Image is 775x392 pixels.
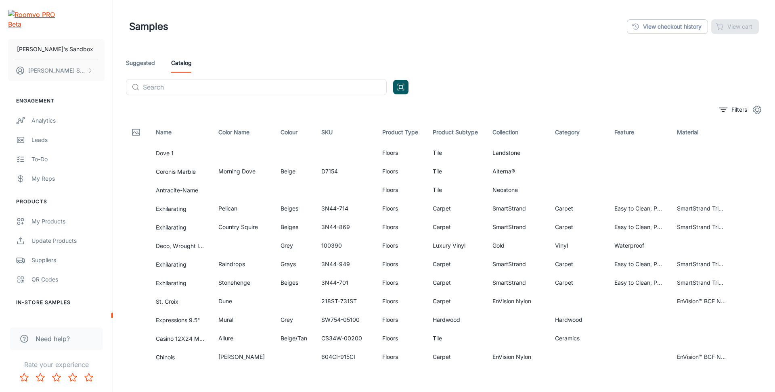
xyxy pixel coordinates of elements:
td: Easy to Clean, Pet-friendly [608,273,670,292]
td: Landstone [486,144,549,162]
input: Search [143,79,387,95]
td: 100390 [315,236,375,255]
td: Carpet [549,218,608,236]
div: Leads [31,136,105,144]
td: SmartStrand Triexta blend [670,255,733,273]
button: [PERSON_NAME] Song [8,60,105,81]
td: Grey [274,236,315,255]
p: [PERSON_NAME] Song [28,66,85,75]
td: Morning Dove [212,162,274,181]
td: Floors [376,292,426,311]
div: My Reps [31,174,105,183]
td: Carpet [426,218,486,236]
td: Tile [426,162,486,181]
td: Floors [376,144,426,162]
td: Alterna® [486,162,549,181]
td: EnVision Nylon [486,348,549,366]
td: Country Squire [212,218,274,236]
td: Waterproof [608,236,670,255]
td: Floors [376,218,426,236]
td: Carpet [426,199,486,218]
td: Easy to Clean, Pet-friendly [608,199,670,218]
td: SmartStrand [486,218,549,236]
button: Expressions 9.5" [156,316,200,325]
td: Floors [376,348,426,366]
button: Rate 4 star [65,369,81,386]
td: Stonehenge [212,273,274,292]
td: 218ST-731ST [315,292,375,311]
button: Casino 12X24 MATTE [156,334,205,343]
button: Exhilarating [156,204,186,213]
button: Exhilarating [156,279,186,288]
button: Chinois [156,353,175,362]
button: Antracite-Name [156,186,198,195]
td: SmartStrand Triexta blend [670,218,733,236]
p: Filters [731,105,747,114]
td: SmartStrand Triexta blend [670,273,733,292]
td: Hardwood [549,311,608,329]
button: Dove 1 [156,149,174,158]
td: Floors [376,162,426,181]
div: Analytics [31,116,105,125]
td: EnVision™ BCF Nylon [670,292,733,311]
td: Easy to Clean, Pet-friendly [608,218,670,236]
td: Luxury Vinyl [426,236,486,255]
p: [PERSON_NAME]'s Sandbox [17,45,93,54]
td: Floors [376,273,426,292]
h1: Samples [129,19,168,34]
td: Carpet [426,273,486,292]
td: Floors [376,236,426,255]
td: Tile [426,181,486,199]
th: Product Subtype [426,121,486,144]
td: SmartStrand [486,255,549,273]
button: Exhilarating [156,223,186,232]
th: SKU [315,121,375,144]
button: Rate 2 star [32,369,48,386]
button: [PERSON_NAME]'s Sandbox [8,39,105,60]
td: Beige/Tan [274,329,315,348]
button: Rate 3 star [48,369,65,386]
td: EnVision™ BCF Nylon [670,348,733,366]
th: Category [549,121,608,144]
td: D7154 [315,162,375,181]
td: Neostone [486,181,549,199]
td: Carpet [549,255,608,273]
button: Rate 5 star [81,369,97,386]
td: Ceramics [549,329,608,348]
th: Collection [486,121,549,144]
span: Need help? [36,334,70,344]
td: Gold [486,236,549,255]
td: Dune [212,292,274,311]
button: St. Croix [156,297,178,306]
div: To-do [31,155,105,164]
td: 3N44-949 [315,255,375,273]
p: Rate your experience [6,360,106,369]
button: Rate 1 star [16,369,32,386]
td: SmartStrand Triexta blend [670,199,733,218]
td: Beiges [274,218,315,236]
td: SW754-05100 [315,311,375,329]
td: 3N44-869 [315,218,375,236]
svg: Thumbnail [131,127,141,137]
td: SmartStrand [486,273,549,292]
td: Beige [274,162,315,181]
td: Floors [376,329,426,348]
button: filter [717,103,749,116]
td: [PERSON_NAME] [212,348,274,366]
div: Update Products [31,236,105,245]
th: Name [149,121,212,144]
th: Material [670,121,733,144]
td: Grey [274,311,315,329]
td: Easy to Clean, Pet-friendly [608,255,670,273]
td: Floors [376,311,426,329]
a: Suggested [126,53,155,73]
td: Vinyl [549,236,608,255]
td: Floors [376,181,426,199]
a: View checkout history [627,19,708,34]
td: Carpet [549,273,608,292]
td: Carpet [426,292,486,311]
td: 3N44-701 [315,273,375,292]
button: Open QR code scanner [393,80,408,94]
td: Beiges [274,199,315,218]
img: Roomvo PRO Beta [8,10,58,29]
